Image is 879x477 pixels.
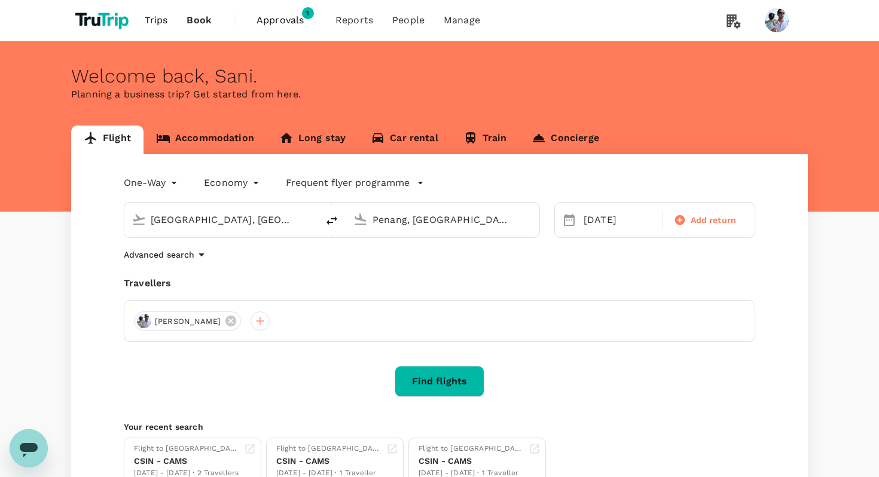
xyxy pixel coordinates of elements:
span: Trips [145,13,168,27]
span: People [392,13,425,27]
div: Flight to [GEOGRAPHIC_DATA] [276,443,381,455]
button: Open [531,218,533,221]
div: [DATE] [579,208,660,232]
span: Manage [444,13,480,27]
a: Flight [71,126,144,154]
button: Frequent flyer programme [286,176,424,190]
a: Accommodation [144,126,267,154]
span: Approvals [257,13,316,27]
input: Depart from [151,210,292,229]
span: 1 [302,7,314,19]
p: Advanced search [124,249,194,261]
button: delete [318,206,346,235]
a: Car rental [358,126,451,154]
button: Advanced search [124,247,209,262]
iframe: Button to launch messaging window [10,429,48,467]
span: Add return [691,214,737,227]
span: Book [187,13,212,27]
p: Frequent flyer programme [286,176,410,190]
img: avatar-6695f0dd85a4d.png [137,314,151,328]
span: Reports [335,13,373,27]
img: Sani Gouw [765,8,789,32]
p: Planning a business trip? Get started from here. [71,87,808,102]
input: Going to [373,210,514,229]
div: Flight to [GEOGRAPHIC_DATA] [134,443,239,455]
button: Find flights [395,366,484,397]
a: Concierge [519,126,611,154]
div: CSIN - CAMS [134,455,239,467]
div: Economy [204,173,262,192]
button: Open [309,218,312,221]
a: Train [451,126,520,154]
p: Your recent search [124,421,755,433]
div: CSIN - CAMS [419,455,524,467]
div: Welcome back , Sani . [71,65,808,87]
span: [PERSON_NAME] [148,316,228,328]
div: [PERSON_NAME] [134,311,241,331]
a: Long stay [267,126,358,154]
div: Flight to [GEOGRAPHIC_DATA] [419,443,524,455]
div: One-Way [124,173,180,192]
div: CSIN - CAMS [276,455,381,467]
img: TruTrip logo [71,7,135,33]
div: Travellers [124,276,755,291]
